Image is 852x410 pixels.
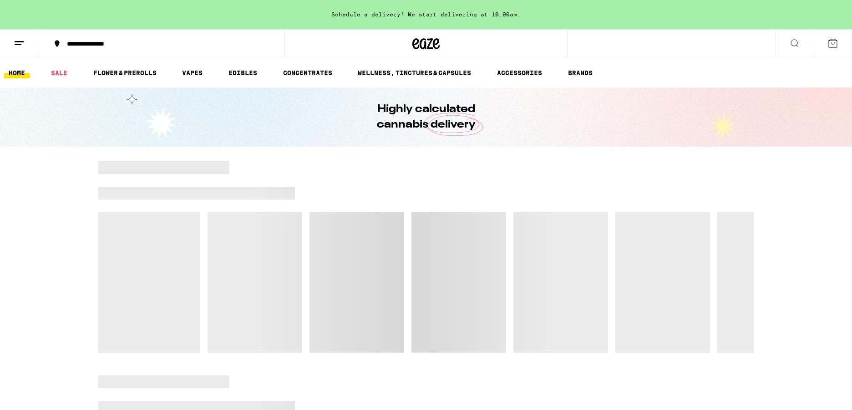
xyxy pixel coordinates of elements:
[46,67,72,78] a: SALE
[4,67,30,78] a: HOME
[563,67,597,78] a: BRANDS
[279,67,337,78] a: CONCENTRATES
[353,67,476,78] a: WELLNESS, TINCTURES & CAPSULES
[351,102,501,133] h1: Highly calculated cannabis delivery
[89,67,161,78] a: FLOWER & PREROLLS
[492,67,547,78] a: ACCESSORIES
[177,67,207,78] a: VAPES
[224,67,262,78] a: EDIBLES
